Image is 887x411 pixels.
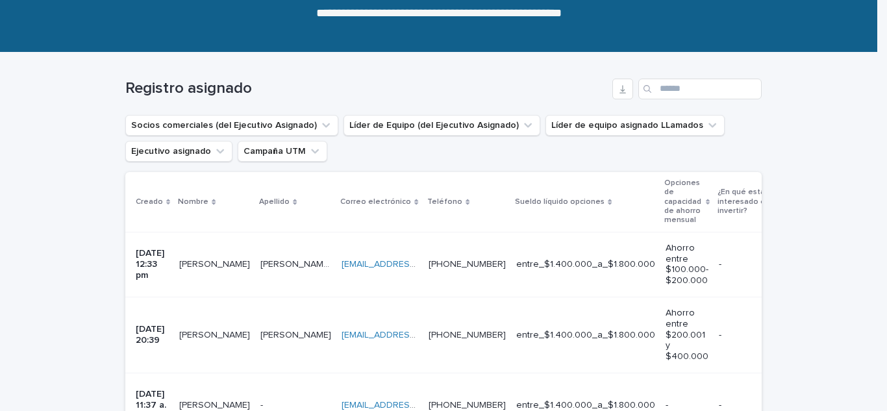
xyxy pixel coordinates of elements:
p: Sara Carrasco [179,256,253,270]
font: entre_$1.400.000_a_$1.800.000 [516,401,655,410]
button: Líder de equipo asignado LLamados [545,115,725,136]
button: Socios comerciales (del Ejecutivo Asignado) [125,115,338,136]
font: Correo electrónico [340,198,411,206]
a: [PHONE_NUMBER] [429,401,506,410]
font: Teléfono [427,198,462,206]
button: Líder de Equipo (del Ejecutivo Asignado) [344,115,540,136]
a: [PHONE_NUMBER] [429,330,506,340]
font: Sueldo líquido opciones [515,198,605,206]
font: [DATE] 12:33 pm [136,249,167,280]
input: Buscar [638,79,762,99]
a: [EMAIL_ADDRESS][DOMAIN_NAME] [342,260,488,269]
font: [PERSON_NAME] [179,401,250,410]
font: [PERSON_NAME] [PERSON_NAME] [260,260,405,269]
font: Ahorro entre $100.000- $200.000 [666,243,711,285]
font: - [666,401,668,410]
font: ¿En qué estás interesado en invertir? [718,188,770,215]
p: Jacqueline Mendoza [179,327,253,341]
font: Opciones de capacidad de ahorro mensual [664,179,701,225]
font: [PERSON_NAME] [260,330,331,340]
font: entre_$1.400.000_a_$1.800.000 [516,330,655,340]
p: Carrasco Chicahual [260,256,334,270]
a: [EMAIL_ADDRESS][DOMAIN_NAME] [342,330,488,340]
font: Creado [136,198,163,206]
font: - [719,260,721,269]
font: Apellido [259,198,290,206]
font: Registro asignado [125,81,252,96]
a: [PHONE_NUMBER] [429,260,506,269]
font: - [260,401,263,410]
font: entre_$1.400.000_a_$1.800.000 [516,260,655,269]
font: - [719,330,721,340]
font: Ahorro entre $200.001 y $400.000 [666,308,708,361]
font: [PERSON_NAME] [179,260,250,269]
font: Nombre [178,198,208,206]
font: [DATE] 20:39 [136,325,167,345]
button: Campaña UTM [238,141,327,162]
button: Ejecutivo asignado [125,141,232,162]
a: [EMAIL_ADDRESS][DOMAIN_NAME] [342,401,488,410]
font: - [719,401,721,410]
font: [PERSON_NAME] [179,330,250,340]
